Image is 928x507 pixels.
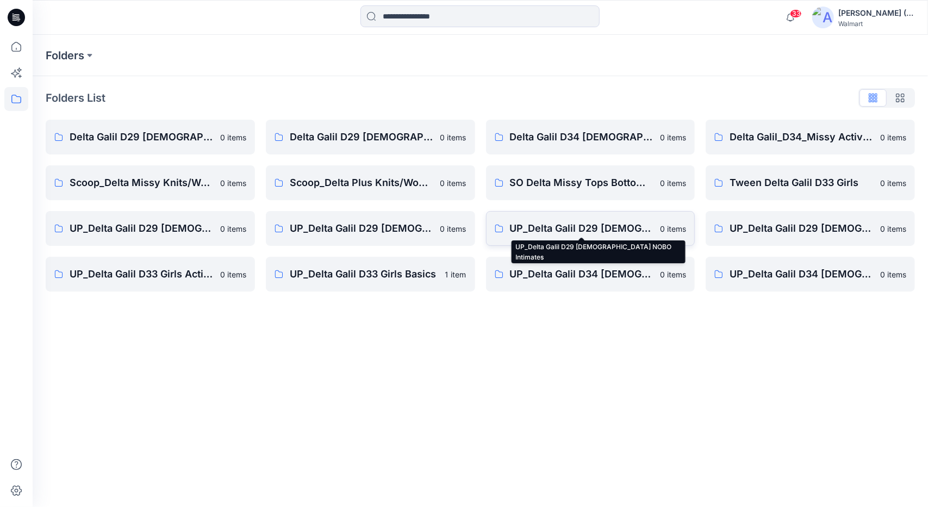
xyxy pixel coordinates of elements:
a: Delta Galil D34 [DEMOGRAPHIC_DATA] Active0 items [486,120,695,154]
p: Scoop_Delta Plus Knits/Woven [290,175,434,190]
a: UP_Delta Galil D33 Girls Active0 items [46,257,255,292]
a: UP_Delta Galil D34 [DEMOGRAPHIC_DATA] Active0 items [486,257,695,292]
a: UP_Delta Galil D34 [DEMOGRAPHIC_DATA] RTW0 items [706,257,915,292]
div: Walmart [838,20,914,28]
p: 0 items [220,132,246,143]
p: Delta Galil D34 [DEMOGRAPHIC_DATA] Active [510,129,654,145]
p: Delta Galil D29 [DEMOGRAPHIC_DATA] Sleepwear [290,129,434,145]
p: UP_Delta Galil D29 [DEMOGRAPHIC_DATA] Sleep [730,221,874,236]
a: Delta Galil D29 [DEMOGRAPHIC_DATA] Sleepwear0 items [266,120,475,154]
a: Delta Galil_D34_Missy Active Practice Group0 items [706,120,915,154]
a: Scoop_Delta Plus Knits/Woven0 items [266,165,475,200]
p: 0 items [440,177,466,189]
p: Tween Delta Galil D33 Girls [730,175,874,190]
div: [PERSON_NAME] (Delta Galil) [838,7,914,20]
p: 1 item [445,269,466,280]
p: Delta Galil D29 [DEMOGRAPHIC_DATA] Intimates [70,129,214,145]
p: 0 items [880,269,906,280]
p: UP_Delta Galil D34 [DEMOGRAPHIC_DATA] Active [510,267,654,282]
p: 0 items [440,223,466,234]
p: 0 items [660,223,686,234]
a: Scoop_Delta Missy Knits/Woven0 items [46,165,255,200]
p: Folders List [46,90,105,106]
a: Tween Delta Galil D33 Girls0 items [706,165,915,200]
p: UP_Delta Galil D29 [DEMOGRAPHIC_DATA] Joyspun Intimates [290,221,434,236]
p: 0 items [660,177,686,189]
a: UP_Delta Galil D29 [DEMOGRAPHIC_DATA] NOBO Intimates0 items [486,211,695,246]
a: Delta Galil D29 [DEMOGRAPHIC_DATA] Intimates0 items [46,120,255,154]
p: UP_Delta Galil D29 [DEMOGRAPHIC_DATA] Avia Intimates [70,221,214,236]
p: 0 items [220,177,246,189]
a: SO Delta Missy Tops Bottoms Dresses0 items [486,165,695,200]
a: Folders [46,48,84,63]
p: 0 items [220,269,246,280]
p: 0 items [660,269,686,280]
a: UP_Delta Galil D29 [DEMOGRAPHIC_DATA] Sleep0 items [706,211,915,246]
a: UP_Delta Galil D29 [DEMOGRAPHIC_DATA] Avia Intimates0 items [46,211,255,246]
img: avatar [812,7,834,28]
p: 0 items [880,223,906,234]
p: 0 items [220,223,246,234]
p: UP_Delta Galil D33 Girls Active [70,267,214,282]
a: UP_Delta Galil D33 Girls Basics1 item [266,257,475,292]
p: UP_Delta Galil D29 [DEMOGRAPHIC_DATA] NOBO Intimates [510,221,654,236]
p: 0 items [440,132,466,143]
p: Delta Galil_D34_Missy Active Practice Group [730,129,874,145]
p: UP_Delta Galil D33 Girls Basics [290,267,439,282]
p: Scoop_Delta Missy Knits/Woven [70,175,214,190]
p: SO Delta Missy Tops Bottoms Dresses [510,175,654,190]
a: UP_Delta Galil D29 [DEMOGRAPHIC_DATA] Joyspun Intimates0 items [266,211,475,246]
p: 0 items [880,132,906,143]
p: UP_Delta Galil D34 [DEMOGRAPHIC_DATA] RTW [730,267,874,282]
p: 0 items [660,132,686,143]
p: 0 items [880,177,906,189]
span: 33 [790,9,802,18]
